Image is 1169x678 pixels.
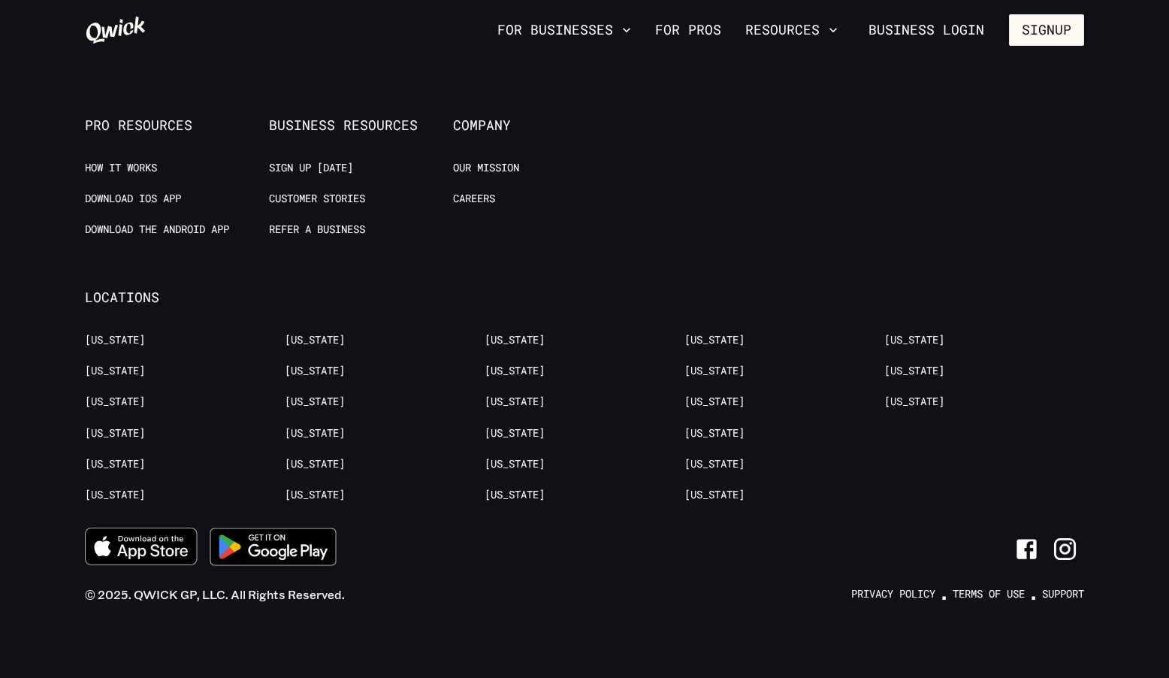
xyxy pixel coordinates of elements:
[1031,579,1036,610] span: ·
[453,192,495,206] a: Careers
[285,457,345,471] a: [US_STATE]
[269,117,453,134] span: Business Resources
[684,395,745,409] a: [US_STATE]
[1046,530,1084,568] a: Link to Instagram
[1007,530,1046,568] a: Link to Facebook
[453,161,519,175] a: Our Mission
[285,395,345,409] a: [US_STATE]
[739,17,844,43] button: Resources
[491,17,637,43] button: For Businesses
[85,333,145,347] a: [US_STATE]
[485,395,545,409] a: [US_STATE]
[851,587,935,601] a: Privacy Policy
[953,587,1025,601] a: Terms of Use
[1042,587,1084,601] a: Support
[269,192,365,206] a: Customer stories
[201,519,346,575] img: Get it on Google Play
[85,192,181,206] a: Download IOS App
[453,117,637,134] span: Company
[1009,14,1084,46] button: Signup
[85,161,157,175] a: How it Works
[485,426,545,440] a: [US_STATE]
[85,426,145,440] a: [US_STATE]
[684,426,745,440] a: [US_STATE]
[684,333,745,347] a: [US_STATE]
[85,528,198,570] a: Download on the App Store
[856,14,997,46] a: Business Login
[941,579,947,610] span: ·
[649,17,727,43] a: For Pros
[285,488,345,502] a: [US_STATE]
[85,488,145,502] a: [US_STATE]
[85,395,145,409] a: [US_STATE]
[285,333,345,347] a: [US_STATE]
[85,587,345,602] span: © 2025. QWICK GP, LLC. All Rights Reserved.
[684,364,745,378] a: [US_STATE]
[884,395,944,409] a: [US_STATE]
[85,364,145,378] a: [US_STATE]
[485,488,545,502] a: [US_STATE]
[285,364,345,378] a: [US_STATE]
[85,289,1084,306] span: Locations
[684,488,745,502] a: [US_STATE]
[884,364,944,378] a: [US_STATE]
[485,457,545,471] a: [US_STATE]
[884,333,944,347] a: [US_STATE]
[85,117,269,134] span: Pro Resources
[485,333,545,347] a: [US_STATE]
[485,364,545,378] a: [US_STATE]
[269,222,365,237] a: Refer a Business
[85,222,229,237] a: Download the Android App
[85,457,145,471] a: [US_STATE]
[285,426,345,440] a: [US_STATE]
[684,457,745,471] a: [US_STATE]
[269,161,353,175] a: Sign up [DATE]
